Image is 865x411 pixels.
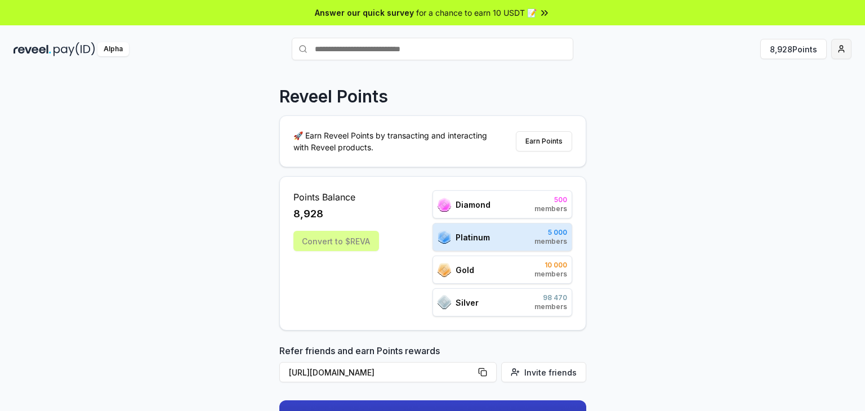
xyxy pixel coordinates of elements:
img: ranks_icon [438,198,451,212]
span: members [534,302,567,311]
span: Platinum [456,231,490,243]
div: Refer friends and earn Points rewards [279,344,586,387]
img: pay_id [53,42,95,56]
img: ranks_icon [438,263,451,277]
button: [URL][DOMAIN_NAME] [279,362,497,382]
span: for a chance to earn 10 USDT 📝 [416,7,537,19]
p: Reveel Points [279,86,388,106]
span: members [534,237,567,246]
span: Gold [456,264,474,276]
span: Points Balance [293,190,379,204]
span: Invite friends [524,367,577,378]
span: 500 [534,195,567,204]
span: 5 000 [534,228,567,237]
button: Earn Points [516,131,572,151]
img: reveel_dark [14,42,51,56]
span: Silver [456,297,479,309]
p: 🚀 Earn Reveel Points by transacting and interacting with Reveel products. [293,129,496,153]
span: Answer our quick survey [315,7,414,19]
span: Diamond [456,199,491,211]
button: 8,928Points [760,39,827,59]
span: 8,928 [293,206,323,222]
button: Invite friends [501,362,586,382]
span: members [534,204,567,213]
img: ranks_icon [438,230,451,244]
span: 98 470 [534,293,567,302]
div: Alpha [97,42,129,56]
span: 10 000 [534,261,567,270]
img: ranks_icon [438,295,451,310]
span: members [534,270,567,279]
